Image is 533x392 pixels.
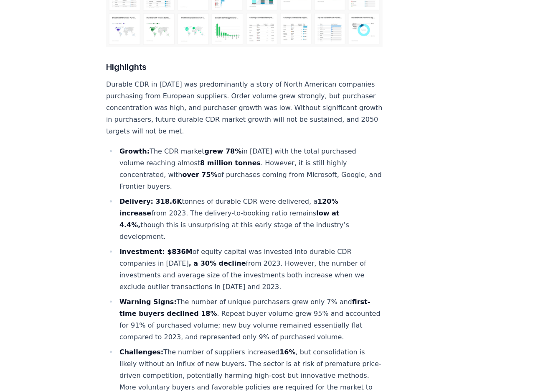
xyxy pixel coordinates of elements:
li: The number of unique purchasers grew only 7% and . Repeat buyer volume grew 95% and accounted for... [117,296,383,343]
strong: , a 30% decline [189,259,246,267]
strong: 8 million tonnes [200,159,261,167]
strong: Investment: $836M [119,248,193,256]
strong: 16% [279,348,295,356]
li: The CDR market in [DATE] with the total purchased volume reaching almost . However, it is still h... [117,146,383,192]
strong: Warning Signs: [119,298,177,306]
strong: Growth: [119,147,150,155]
strong: low at 4.4%, [119,209,340,229]
p: Durable CDR in [DATE] was predominantly a story of North American companies purchasing from Europ... [106,79,383,137]
strong: Challenges: [119,348,163,356]
strong: grew 78% [205,147,242,155]
li: of equity capital was invested into durable CDR companies in [DATE] from 2023​. However, the numb... [117,246,383,293]
strong: Delivery: 318.6K [119,197,182,205]
strong: over 75% [183,171,218,179]
h3: Highlights [106,60,383,74]
li: tonnes of durable CDR were delivered, a from 2023​. The delivery-to-booking ratio remains though ... [117,196,383,243]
